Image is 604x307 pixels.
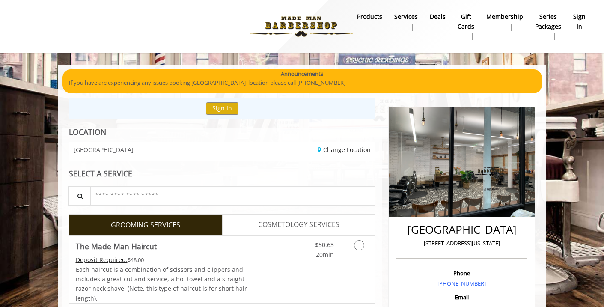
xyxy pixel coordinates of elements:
[281,69,323,78] b: Announcements
[486,12,523,21] b: Membership
[452,11,480,42] a: Gift cardsgift cards
[430,12,446,21] b: Deals
[69,127,106,137] b: LOCATION
[458,12,474,31] b: gift cards
[69,170,376,178] div: SELECT A SERVICE
[529,11,567,42] a: Series packagesSeries packages
[357,12,382,21] b: products
[480,11,529,33] a: MembershipMembership
[573,12,586,31] b: sign in
[398,294,525,300] h3: Email
[206,102,238,115] button: Sign In
[398,239,525,248] p: [STREET_ADDRESS][US_STATE]
[398,270,525,276] h3: Phone
[424,11,452,33] a: DealsDeals
[388,11,424,33] a: ServicesServices
[69,78,536,87] p: If you have are experiencing any issues booking [GEOGRAPHIC_DATA] location please call [PHONE_NUM...
[437,280,486,287] a: [PHONE_NUMBER]
[111,220,180,231] span: GROOMING SERVICES
[242,3,360,50] img: Made Man Barbershop logo
[76,255,248,265] div: $48.00
[394,12,418,21] b: Services
[398,224,525,236] h2: [GEOGRAPHIC_DATA]
[316,250,334,259] span: 20min
[74,146,134,153] span: [GEOGRAPHIC_DATA]
[258,219,339,230] span: COSMETOLOGY SERVICES
[535,12,561,31] b: Series packages
[76,240,157,252] b: The Made Man Haircut
[567,11,592,33] a: sign insign in
[315,241,334,249] span: $50.63
[318,146,371,154] a: Change Location
[351,11,388,33] a: Productsproducts
[76,256,128,264] span: This service needs some Advance to be paid before we block your appointment
[76,265,247,302] span: Each haircut is a combination of scissors and clippers and includes a great cut and service, a ho...
[68,186,91,206] button: Service Search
